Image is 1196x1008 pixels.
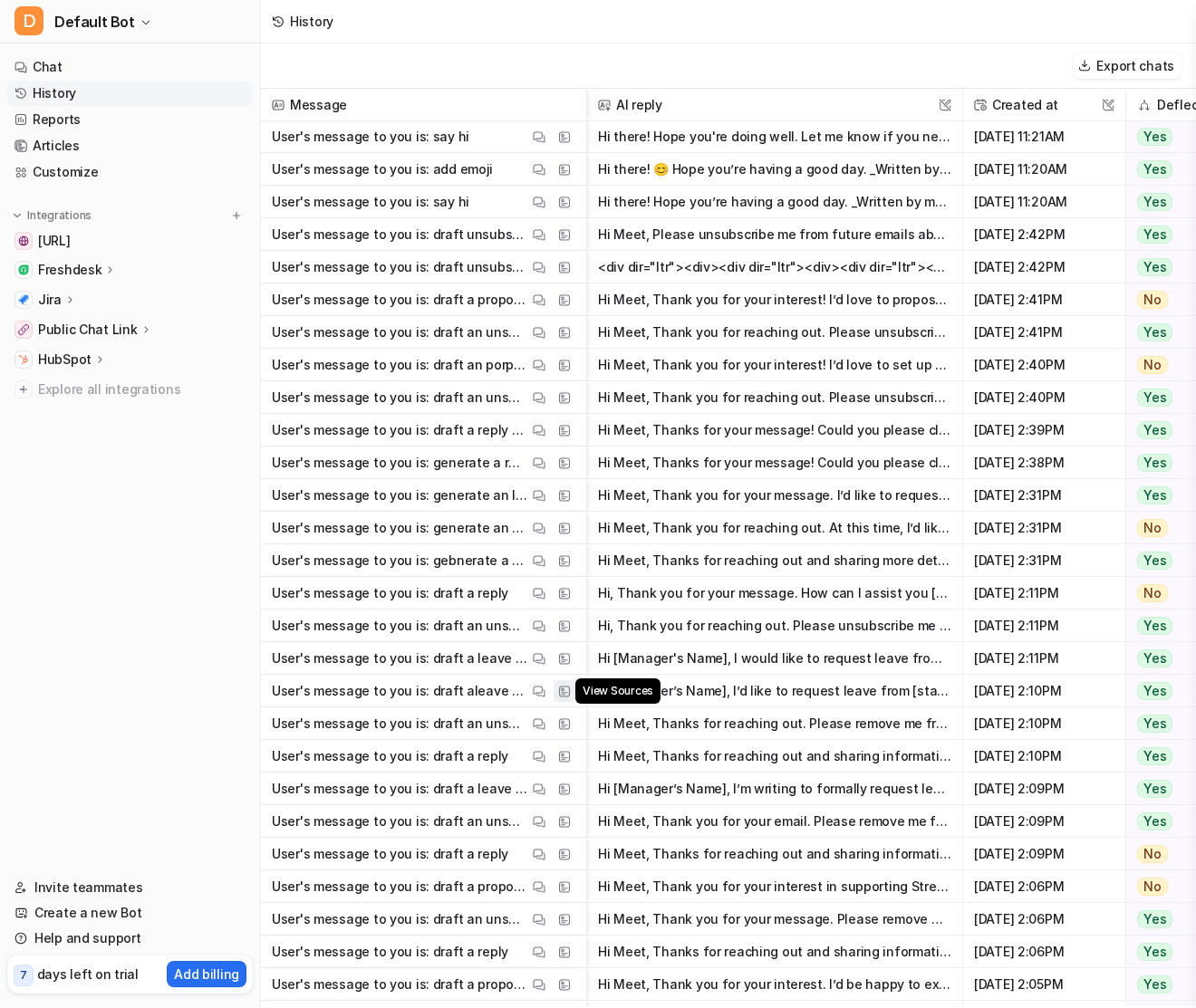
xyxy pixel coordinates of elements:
span: Yes [1137,617,1172,635]
p: User's message to you is: draft a leave application [272,773,528,805]
span: [DATE] 2:41PM [970,316,1118,349]
span: Yes [1137,454,1172,472]
button: Hi Meet, Thank you for your interest! I’d love to propose a meeting to discuss how our AI-driven ... [598,283,951,316]
p: User's message to you is: draft a reply [272,577,508,610]
p: Freshdesk [38,261,101,279]
p: User's message to you is: draft a reply [272,838,508,870]
button: Add billing [167,961,246,987]
span: Yes [1137,649,1172,667]
button: Hi there! Hope you're doing well. Let me know if you need anything. _Written by me, polished by [... [598,120,951,153]
span: [DATE] 2:10PM [970,740,1118,773]
button: Hi [Manager’s Name], I’m writing to formally request leave from [start date] to [end date] due to... [598,773,951,805]
span: No [1137,845,1168,863]
p: User's message to you is: draft a proposal [272,968,528,1001]
a: www.eesel.ai[URL] [7,228,253,254]
img: Jira [18,294,29,305]
span: [DATE] 11:20AM [970,153,1118,186]
span: Yes [1137,812,1172,830]
button: Hi Meet, Thank you for your interest! I’d love to set up a meeting to discuss how our AI-driven l... [598,349,951,381]
span: [DATE] 2:09PM [970,838,1118,870]
span: [DATE] 2:09PM [970,773,1118,805]
img: explore all integrations [14,380,33,398]
p: User's message to you is: draft unsubscribe [272,218,528,251]
button: Hi Meet, Thank you for your email. Please remove me from your outreach list for future communicat... [598,805,951,838]
span: No [1137,519,1168,537]
button: Hi Meet, Thanks for reaching out and sharing information about B2B Rocket’s platform. I appreciat... [598,740,951,773]
p: User's message to you is: draft a proposal [272,870,528,903]
span: [DATE] 2:06PM [970,903,1118,936]
span: [DATE] 2:42PM [970,251,1118,283]
p: User's message to you is: generate an unsubscribe [272,512,528,544]
button: View Sources [554,680,575,702]
p: User's message to you is: draft an unsubscribe [272,903,528,936]
button: Hi [Manager's Name], I would like to request leave from [start date] to [end date] due to [brief ... [598,642,951,675]
span: Yes [1137,747,1172,765]
button: Hi Meet, Thank you for reaching out. Please unsubscribe me from your mailing list and refrain fro... [598,316,951,349]
span: [DATE] 2:10PM [970,675,1118,707]
button: Hi Meet, Thank you for reaching out. At this time, I’d like to unsubscribe from future communicat... [598,512,951,544]
span: [DATE] 2:40PM [970,349,1118,381]
span: Yes [1137,160,1172,178]
span: Yes [1137,682,1172,700]
img: HubSpot [18,354,29,365]
a: Create a new Bot [7,900,253,926]
span: View Sources [575,678,661,704]
span: Yes [1137,193,1172,211]
span: [DATE] 2:09PM [970,805,1118,838]
button: Hi Meet, Thanks for reaching out. Please remove me from your mailing list. [PERSON_NAME] _Written... [598,707,951,740]
button: Export chats [1073,53,1182,79]
p: User's message to you is: draft a proposal [272,283,528,316]
span: Explore all integrations [38,375,246,404]
p: User's message to you is: draft a reply The user's current draft is: <div dir="ltr"><div><p>Hi Me... [272,414,528,446]
p: User's message to you is: draft aleave application [272,675,528,707]
p: User's message to you is: draft an unsubscribe [272,610,528,642]
span: Yes [1137,421,1172,439]
span: Yes [1137,486,1172,504]
span: No [1137,356,1168,374]
button: Hi, Thank you for reaching out. Please unsubscribe me from your mailing list. Best regards, Meet ... [598,610,951,642]
span: Yes [1137,975,1172,994]
a: Reports [7,107,253,132]
a: Articles [7,133,253,158]
p: User's message to you is: draft an unsubscribe The user's current draft is: <div dir="ltr"><div><... [272,316,528,349]
p: User's message to you is: draft a reply [272,740,508,773]
button: Hi Meet, Thank you for reaching out. Please unsubscribe me from any future emails regarding lead ... [598,381,951,414]
span: [DATE] 2:11PM [970,642,1118,675]
span: [URL] [38,232,71,250]
span: [DATE] 2:31PM [970,479,1118,512]
p: User's message to you is: say hi [272,186,469,218]
span: Created at [970,89,1118,121]
p: User's message to you is: add emoji [272,153,493,186]
button: Hi there! Hope you’re having a good day. _Written by me, polished by [[URL]]([URL] [598,186,951,218]
span: Yes [1137,780,1172,798]
a: Invite teammates [7,875,253,900]
span: [DATE] 2:31PM [970,512,1118,544]
span: [DATE] 2:31PM [970,544,1118,577]
button: Hi Meet, Thank you for your interest. I’d be happy to explore a partnership and see how your AI-d... [598,968,951,1001]
p: User's message to you is: draft an unsubscribe The user's current draft is: <div dir="ltr"><div><... [272,381,528,414]
span: Yes [1137,226,1172,244]
p: Public Chat Link [38,321,138,339]
p: User's message to you is: say hi [272,120,469,153]
span: D [14,6,43,35]
span: [DATE] 2:05PM [970,968,1118,1001]
span: Yes [1137,910,1172,928]
p: User's message to you is: generate a response [272,446,528,479]
span: AI reply [594,89,955,121]
p: User's message to you is: draft a reply [272,936,508,968]
button: Hi Meet, Please unsubscribe me from future emails about lead generation or similar offers. Best r... [598,218,951,251]
p: days left on trial [37,965,139,984]
p: User's message to you is: draft a leave application The user's current draft is: <div dir="ltr"><... [272,642,528,675]
a: History [7,81,253,106]
p: User's message to you is: generate an leave reply [272,479,528,512]
button: Hi there! 😊 Hope you’re having a good day. _Written by me, polished by [[URL]]([URL] [598,153,951,186]
button: Hi Meet, Thanks for reaching out and sharing more details about your platform. I’m glad to hear h... [598,544,951,577]
p: User's message to you is: draft an unsubscribe [272,707,528,740]
span: [DATE] 2:39PM [970,414,1118,446]
span: No [1137,878,1168,896]
p: 7 [20,967,27,984]
span: Yes [1137,943,1172,961]
p: Jira [38,291,62,309]
p: User's message to you is: draft unsubscribe The user's current draft is: <div dir="ltr"><div><div... [272,251,528,283]
a: Customize [7,159,253,185]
